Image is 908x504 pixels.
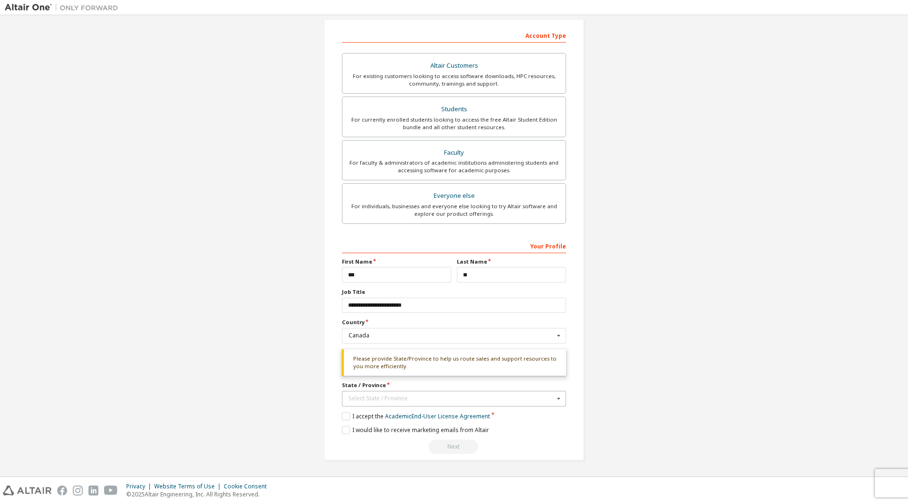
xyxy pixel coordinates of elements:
p: © 2025 Altair Engineering, Inc. All Rights Reserved. [126,490,272,498]
div: Privacy [126,483,154,490]
div: Read and acccept EULA to continue [342,440,566,454]
div: Students [348,103,560,116]
div: Please provide State/Province to help us route sales and support resources to you more efficiently. [342,349,566,376]
div: Select State / Province [349,396,554,401]
div: For currently enrolled students looking to access the free Altair Student Edition bundle and all ... [348,116,560,131]
div: For faculty & administrators of academic institutions administering students and accessing softwa... [348,159,560,174]
img: youtube.svg [104,486,118,495]
div: Account Type [342,27,566,43]
label: First Name [342,258,451,265]
img: linkedin.svg [88,486,98,495]
img: altair_logo.svg [3,486,52,495]
div: Faculty [348,146,560,159]
label: I would like to receive marketing emails from Altair [342,426,489,434]
label: Country [342,318,566,326]
img: instagram.svg [73,486,83,495]
div: Cookie Consent [224,483,272,490]
a: Academic End-User License Agreement [385,412,490,420]
div: Altair Customers [348,59,560,72]
div: Your Profile [342,238,566,253]
img: Altair One [5,3,123,12]
label: Last Name [457,258,566,265]
div: For existing customers looking to access software downloads, HPC resources, community, trainings ... [348,72,560,88]
label: Job Title [342,288,566,296]
div: For individuals, businesses and everyone else looking to try Altair software and explore our prod... [348,203,560,218]
div: Everyone else [348,189,560,203]
label: I accept the [342,412,490,420]
label: State / Province [342,381,566,389]
img: facebook.svg [57,486,67,495]
div: Website Terms of Use [154,483,224,490]
div: Canada [349,333,554,338]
